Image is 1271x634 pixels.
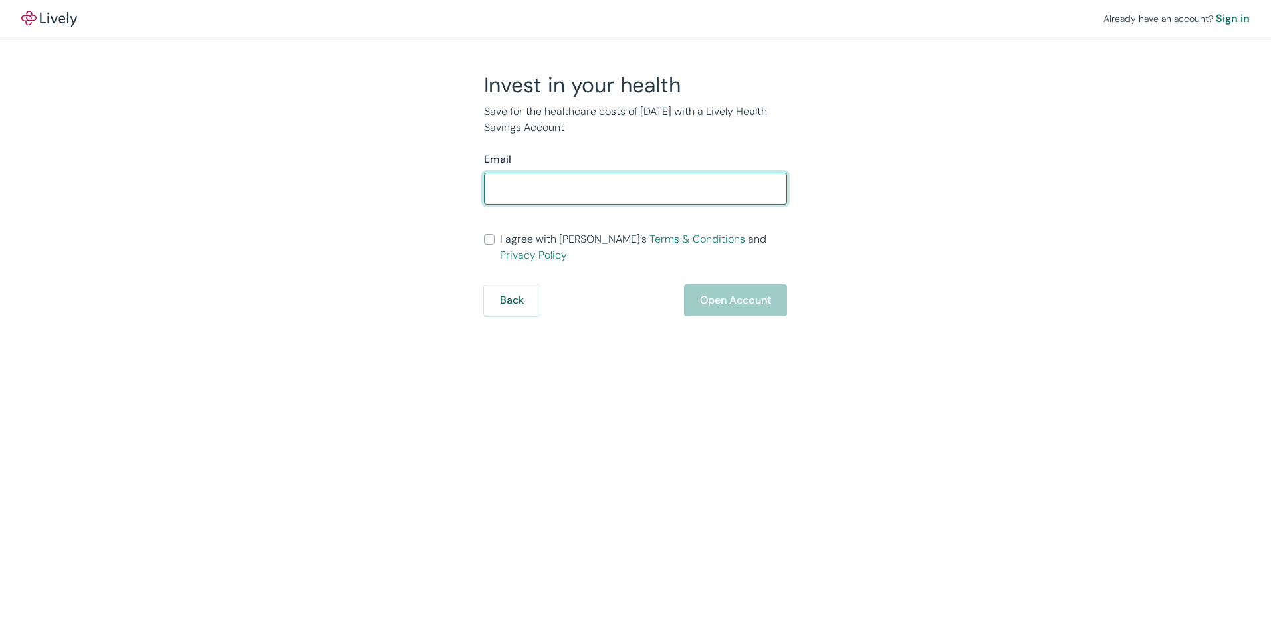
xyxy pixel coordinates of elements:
[484,152,511,167] label: Email
[1103,11,1250,27] div: Already have an account?
[484,284,540,316] button: Back
[1216,11,1250,27] a: Sign in
[21,11,77,27] img: Lively
[649,232,745,246] a: Terms & Conditions
[484,72,787,98] h2: Invest in your health
[500,231,787,263] span: I agree with [PERSON_NAME]’s and
[484,104,787,136] p: Save for the healthcare costs of [DATE] with a Lively Health Savings Account
[21,11,77,27] a: LivelyLively
[500,248,567,262] a: Privacy Policy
